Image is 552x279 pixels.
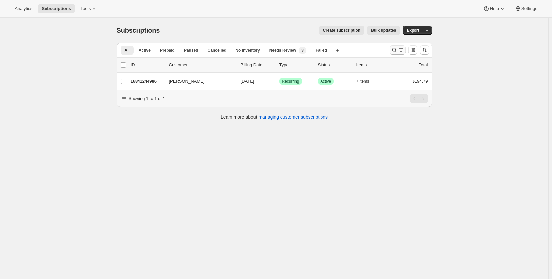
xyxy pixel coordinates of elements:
a: managing customer subscriptions [258,114,328,120]
button: Create new view [332,46,343,55]
span: 3 [301,48,304,53]
button: Export [403,26,423,35]
div: Type [279,62,313,68]
p: Total [419,62,428,68]
p: Customer [169,62,235,68]
span: Analytics [15,6,32,11]
button: Analytics [11,4,36,13]
span: $194.79 [413,79,428,84]
button: 7 items [356,77,377,86]
div: IDCustomerBilling DateTypeStatusItemsTotal [131,62,428,68]
span: [PERSON_NAME] [169,78,205,85]
button: Subscriptions [38,4,75,13]
span: Subscriptions [117,27,160,34]
div: 16841244986[PERSON_NAME][DATE]SuccessRecurringSuccessActive7 items$194.79 [131,77,428,86]
button: Create subscription [319,26,364,35]
span: Active [139,48,151,53]
span: Cancelled [208,48,227,53]
span: Bulk updates [371,28,396,33]
button: Help [479,4,509,13]
button: Settings [511,4,541,13]
p: Billing Date [241,62,274,68]
span: Failed [316,48,327,53]
span: Needs Review [269,48,296,53]
button: Sort the results [420,45,429,55]
span: Recurring [282,79,299,84]
span: Settings [521,6,537,11]
span: Subscriptions [42,6,71,11]
button: Tools [76,4,101,13]
span: Paused [184,48,198,53]
button: [PERSON_NAME] [165,76,231,87]
p: Showing 1 to 1 of 1 [129,95,165,102]
p: Learn more about [221,114,328,120]
button: Bulk updates [367,26,400,35]
p: Status [318,62,351,68]
span: No inventory [235,48,260,53]
span: Prepaid [160,48,175,53]
span: All [125,48,130,53]
span: [DATE] [241,79,254,84]
nav: Pagination [410,94,428,103]
span: Create subscription [323,28,360,33]
button: Customize table column order and visibility [408,45,417,55]
button: Search and filter results [390,45,406,55]
div: Items [356,62,390,68]
p: 16841244986 [131,78,164,85]
p: ID [131,62,164,68]
span: Export [407,28,419,33]
span: Active [321,79,331,84]
span: Help [490,6,499,11]
span: Tools [80,6,91,11]
span: 7 items [356,79,369,84]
